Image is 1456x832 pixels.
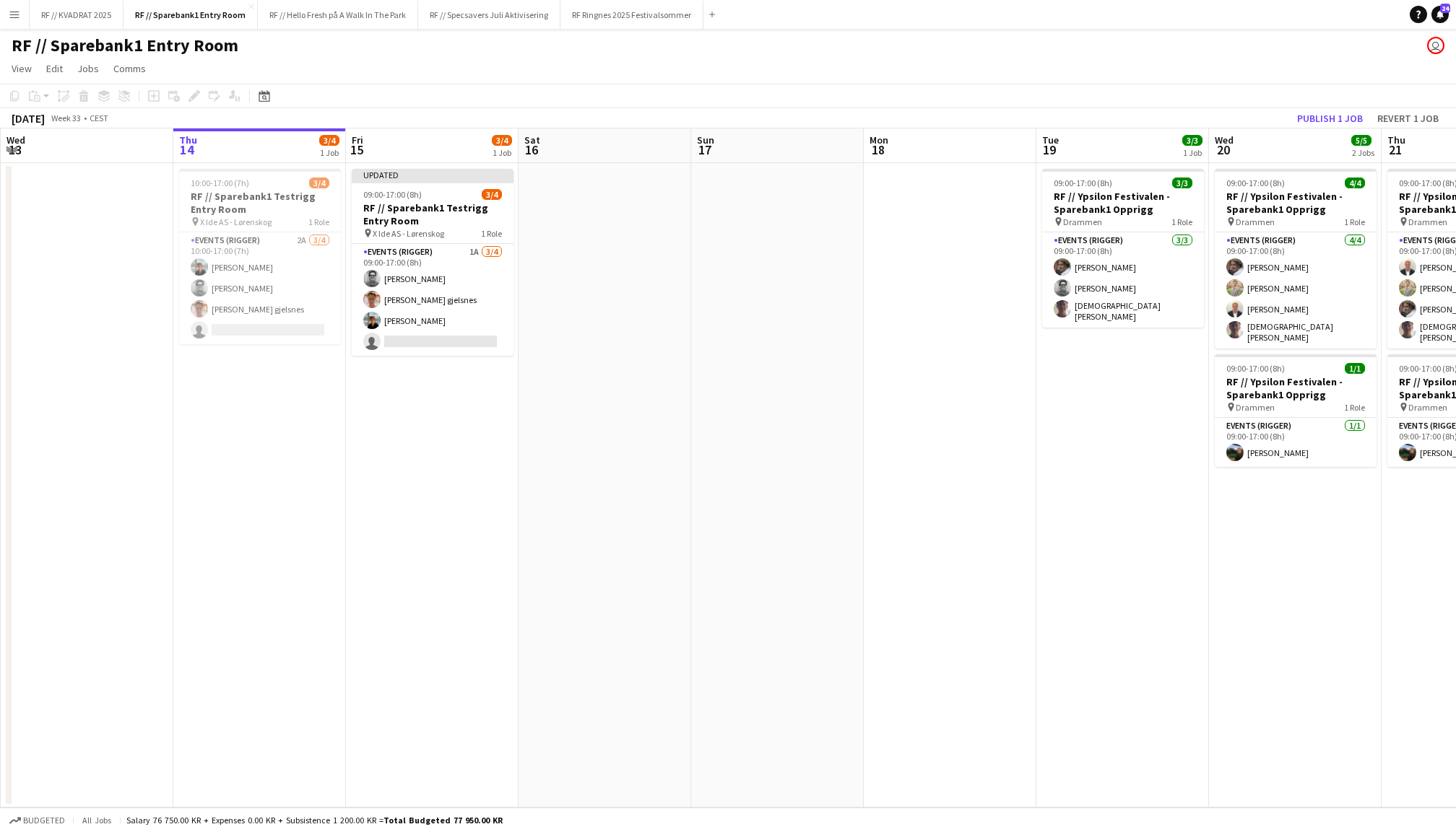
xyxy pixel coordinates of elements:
span: Drammen [1236,216,1275,227]
span: 13 [4,141,25,158]
span: 16 [522,141,540,158]
h1: RF // Sparebank1 Entry Room [12,35,238,56]
span: 19 [1040,141,1059,158]
a: Jobs [71,59,105,78]
span: Thu [179,133,197,146]
h3: RF // Ypsilon Festivalen - Sparebank1 Opprigg [1042,190,1204,216]
span: Drammen [1408,402,1447,413]
app-job-card: 09:00-17:00 (8h)1/1RF // Ypsilon Festivalen - Sparebank1 Opprigg Drammen1 RoleEvents (Rigger)1/10... [1215,354,1377,467]
span: Wed [6,133,25,146]
span: Tue [1042,133,1059,146]
span: 09:00-17:00 (8h) [1054,178,1112,188]
h3: RF // Sparebank1 Testrigg Entry Room [179,190,341,216]
span: Budgeted [23,815,65,826]
app-job-card: Updated09:00-17:00 (8h)3/4RF // Sparebank1 Testrigg Entry Room X Ide AS - Lørenskog1 RoleEvents (... [352,169,513,356]
span: 18 [867,141,888,158]
span: X Ide AS - Lørenskog [373,228,444,239]
span: 09:00-17:00 (8h) [363,189,422,200]
a: View [6,59,38,78]
span: 3/4 [309,178,329,188]
app-user-avatar: Marit Holvik [1427,37,1444,54]
h3: RF // Ypsilon Festivalen - Sparebank1 Opprigg [1215,375,1377,401]
span: 5/5 [1351,135,1371,146]
h3: RF // Ypsilon Festivalen - Sparebank1 Opprigg [1215,190,1377,216]
span: 1 Role [308,216,329,227]
span: Jobs [77,62,99,75]
app-card-role: Events (Rigger)2A3/410:00-17:00 (7h)[PERSON_NAME][PERSON_NAME][PERSON_NAME] gjelsnes [179,232,341,344]
span: 3/4 [319,135,339,146]
button: Publish 1 job [1291,109,1369,128]
span: 09:00-17:00 (8h) [1226,363,1285,374]
div: 1 Job [1183,147,1202,158]
app-card-role: Events (Rigger)1A3/409:00-17:00 (8h)[PERSON_NAME][PERSON_NAME] gjelsnes[PERSON_NAME] [352,244,513,356]
span: 10:00-17:00 (7h) [191,178,249,188]
span: Week 33 [48,113,84,123]
span: Comms [113,62,146,75]
span: 21 [1385,141,1405,158]
app-card-role: Events (Rigger)3/309:00-17:00 (8h)[PERSON_NAME][PERSON_NAME][DEMOGRAPHIC_DATA][PERSON_NAME] [1042,232,1204,328]
span: 1 Role [481,228,502,239]
span: X Ide AS - Lørenskog [200,216,272,227]
span: Drammen [1236,402,1275,413]
a: 24 [1431,6,1449,23]
span: 1 Role [1171,216,1192,227]
span: Sun [697,133,714,146]
span: Mon [870,133,888,146]
app-job-card: 09:00-17:00 (8h)4/4RF // Ypsilon Festivalen - Sparebank1 Opprigg Drammen1 RoleEvents (Rigger)4/40... [1215,169,1377,349]
span: 3/4 [482,189,502,200]
a: Edit [40,59,69,78]
span: 1 Role [1344,402,1365,413]
span: 3/4 [492,135,512,146]
span: Total Budgeted 77 950.00 KR [383,815,503,826]
span: 20 [1213,141,1234,158]
app-card-role: Events (Rigger)1/109:00-17:00 (8h)[PERSON_NAME] [1215,418,1377,467]
span: Fri [352,133,363,146]
div: 1 Job [320,147,339,158]
app-job-card: 09:00-17:00 (8h)3/3RF // Ypsilon Festivalen - Sparebank1 Opprigg Drammen1 RoleEvents (Rigger)3/30... [1042,169,1204,328]
div: CEST [90,113,108,123]
span: 14 [177,141,197,158]
span: Drammen [1063,216,1102,227]
button: RF // Hello Fresh på A Walk In The Park [258,1,418,29]
span: 4/4 [1345,178,1365,188]
span: 3/3 [1182,135,1202,146]
span: Drammen [1408,216,1447,227]
span: 15 [350,141,363,158]
button: RF // Sparebank1 Entry Room [123,1,258,29]
button: RF // Specsavers Juli Aktivisering [418,1,560,29]
span: Thu [1387,133,1405,146]
a: Comms [108,59,152,78]
div: Updated [352,169,513,180]
span: 24 [1440,4,1450,13]
button: RF // KVADRAT 2025 [30,1,123,29]
div: [DATE] [12,111,45,126]
span: All jobs [79,815,114,826]
span: 1 Role [1344,216,1365,227]
app-job-card: 10:00-17:00 (7h)3/4RF // Sparebank1 Testrigg Entry Room X Ide AS - Lørenskog1 RoleEvents (Rigger)... [179,169,341,344]
span: 09:00-17:00 (8h) [1226,178,1285,188]
h3: RF // Sparebank1 Testrigg Entry Room [352,201,513,227]
button: Revert 1 job [1371,109,1444,128]
span: Sat [524,133,540,146]
div: 1 Job [493,147,511,158]
span: Wed [1215,133,1234,146]
span: View [12,62,32,75]
button: Budgeted [7,813,67,828]
button: RF Ringnes 2025 Festivalsommer [560,1,703,29]
span: 1/1 [1345,363,1365,374]
span: 17 [695,141,714,158]
span: 3/3 [1172,178,1192,188]
app-card-role: Events (Rigger)4/409:00-17:00 (8h)[PERSON_NAME][PERSON_NAME][PERSON_NAME][DEMOGRAPHIC_DATA][PERSO... [1215,232,1377,349]
div: 2 Jobs [1352,147,1374,158]
span: Edit [46,62,63,75]
div: Salary 76 750.00 KR + Expenses 0.00 KR + Subsistence 1 200.00 KR = [126,815,503,826]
